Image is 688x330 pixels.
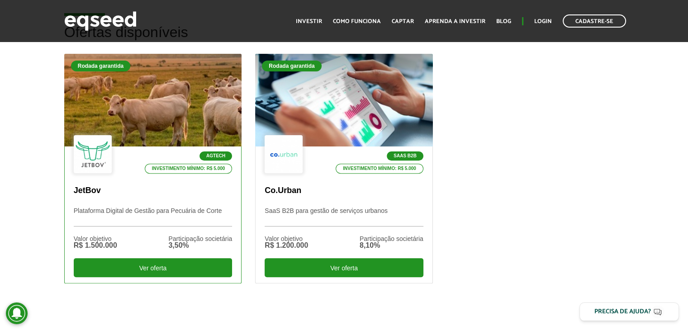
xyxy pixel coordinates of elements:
[199,151,232,160] p: Agtech
[74,186,232,196] p: JetBov
[296,19,322,24] a: Investir
[168,236,232,242] div: Participação societária
[265,207,423,226] p: SaaS B2B para gestão de serviços urbanos
[496,19,511,24] a: Blog
[74,258,232,277] div: Ver oferta
[425,19,485,24] a: Aprenda a investir
[360,236,423,242] div: Participação societária
[265,258,423,277] div: Ver oferta
[64,54,242,283] a: Rodada garantida Agtech Investimento mínimo: R$ 5.000 JetBov Plataforma Digital de Gestão para Pe...
[387,151,423,160] p: SaaS B2B
[265,236,308,242] div: Valor objetivo
[64,9,137,33] img: EqSeed
[336,164,423,174] p: Investimento mínimo: R$ 5.000
[168,242,232,249] div: 3,50%
[534,19,552,24] a: Login
[262,61,321,71] div: Rodada garantida
[74,207,232,226] p: Plataforma Digital de Gestão para Pecuária de Corte
[333,19,381,24] a: Como funciona
[392,19,414,24] a: Captar
[74,236,117,242] div: Valor objetivo
[360,242,423,249] div: 8,10%
[265,186,423,196] p: Co.Urban
[74,242,117,249] div: R$ 1.500.000
[255,54,433,283] a: Rodada garantida SaaS B2B Investimento mínimo: R$ 5.000 Co.Urban SaaS B2B para gestão de serviços...
[71,61,130,71] div: Rodada garantida
[145,164,232,174] p: Investimento mínimo: R$ 5.000
[563,14,626,28] a: Cadastre-se
[265,242,308,249] div: R$ 1.200.000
